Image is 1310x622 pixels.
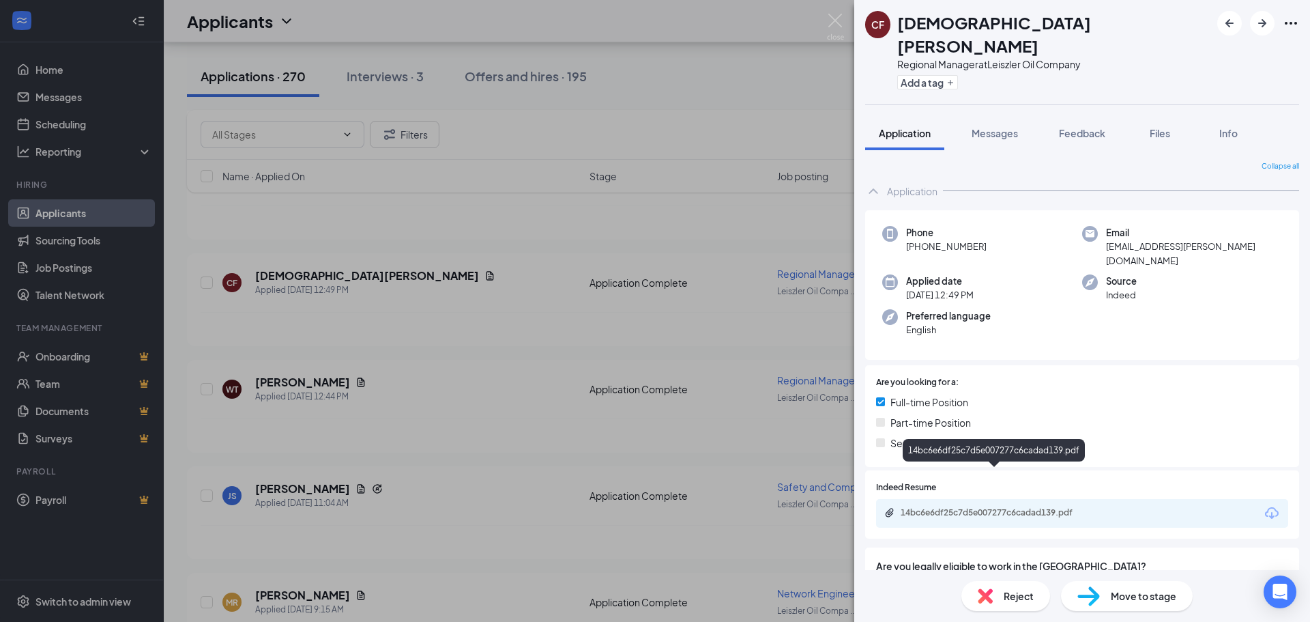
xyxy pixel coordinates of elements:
svg: ArrowRight [1254,15,1270,31]
span: Are you legally eligible to work in the [GEOGRAPHIC_DATA]? [876,559,1288,574]
span: Source [1106,274,1137,288]
span: [EMAIL_ADDRESS][PERSON_NAME][DOMAIN_NAME] [1106,240,1282,268]
span: Preferred language [906,309,991,323]
span: Phone [906,226,987,240]
button: ArrowLeftNew [1217,11,1242,36]
div: Open Intercom Messenger [1264,576,1296,608]
svg: ChevronUp [865,183,882,199]
div: 14bc6e6df25c7d5e007277c6cadad139.pdf [901,507,1092,518]
span: English [906,323,991,337]
a: Paperclip14bc6e6df25c7d5e007277c6cadad139.pdf [884,507,1105,520]
span: Email [1106,226,1282,240]
button: ArrowRight [1250,11,1275,36]
span: Full-time Position [890,395,968,410]
svg: Plus [946,79,955,87]
span: Files [1150,127,1170,139]
svg: Paperclip [884,507,895,518]
span: Messages [972,127,1018,139]
h1: [DEMOGRAPHIC_DATA][PERSON_NAME] [897,11,1210,57]
div: CF [871,18,884,31]
button: PlusAdd a tag [897,75,958,89]
span: Part-time Position [890,415,971,430]
span: Application [879,127,931,139]
span: Reject [1004,589,1034,604]
svg: Ellipses [1283,15,1299,31]
span: Applied date [906,274,974,288]
svg: Download [1264,505,1280,522]
span: Indeed Resume [876,481,936,494]
span: [PHONE_NUMBER] [906,240,987,253]
svg: ArrowLeftNew [1221,15,1238,31]
div: Regional Manager at Leiszler Oil Company [897,57,1210,71]
span: Move to stage [1111,589,1176,604]
span: Collapse all [1262,161,1299,172]
span: Indeed [1106,288,1137,302]
div: Application [887,184,937,198]
div: 14bc6e6df25c7d5e007277c6cadad139.pdf [903,439,1085,462]
span: Are you looking for a: [876,376,959,389]
span: [DATE] 12:49 PM [906,288,974,302]
span: Info [1219,127,1238,139]
span: Seasonal Position [890,436,970,451]
span: Feedback [1059,127,1105,139]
